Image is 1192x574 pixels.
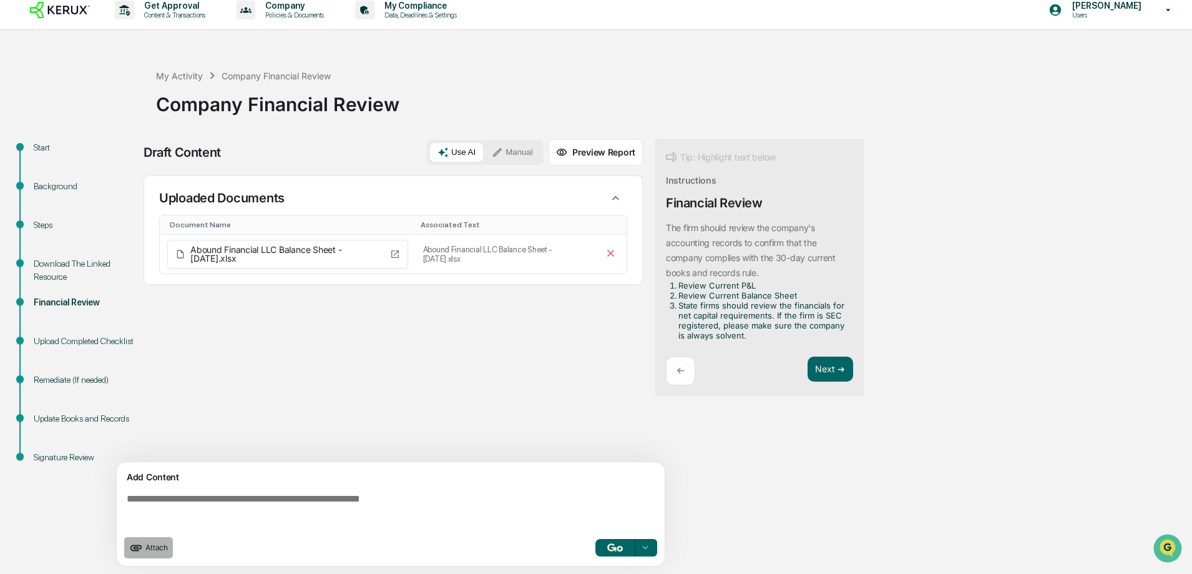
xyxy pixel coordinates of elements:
[103,157,155,170] span: Attestations
[190,245,385,263] span: Abound Financial LLC Balance Sheet - [DATE].xlsx
[34,257,136,284] div: Download The Linked Resource
[34,451,136,464] div: Signature Review
[34,374,136,387] div: Remediate (If needed)
[134,1,212,11] p: Get Approval
[212,99,227,114] button: Start new chat
[34,219,136,232] div: Steps
[12,26,227,46] p: How can we help?
[666,150,776,165] div: Tip: Highlight text below
[666,195,763,210] div: Financial Review
[159,191,285,205] p: Uploaded Documents
[42,108,158,118] div: We're available if you need us!
[595,539,635,557] button: Go
[430,143,483,162] button: Use AI
[808,357,853,382] button: Next ➔
[34,141,136,154] div: Start
[34,180,136,193] div: Background
[170,220,411,229] div: Toggle SortBy
[374,1,463,11] p: My Compliance
[156,83,1186,116] div: Company Financial Review
[549,139,643,166] button: Preview Report
[222,71,331,81] div: Company Financial Review
[421,220,590,229] div: Toggle SortBy
[88,211,151,221] a: Powered byPylon
[30,2,90,19] img: logo
[255,11,330,19] p: Policies & Documents
[12,182,22,192] div: 🔎
[124,470,657,485] div: Add Content
[1062,1,1148,11] p: [PERSON_NAME]
[678,300,848,340] li: State firms should review the financials for net capital requirements. If the firm is SEC registe...
[85,152,160,175] a: 🗄️Attestations
[124,212,151,221] span: Pylon
[678,280,848,290] li: Review Current P&L
[12,96,35,118] img: 1746055101610-c473b297-6a78-478c-a979-82029cc54cd1
[7,176,84,199] a: 🔎Data Lookup
[677,365,685,377] p: ←
[25,181,79,194] span: Data Lookup
[1152,533,1186,567] iframe: Open customer support
[134,11,212,19] p: Content & Transactions
[678,290,848,300] li: Review Current Balance Sheet
[666,222,836,278] p: The firm should review the company's accounting records to confirm that the company complies with...
[156,71,203,81] div: My Activity
[374,11,463,19] p: Data, Deadlines & Settings
[602,245,619,264] button: Remove file
[666,175,716,186] div: Instructions
[124,537,173,558] button: upload document
[416,235,595,274] td: Abound Financial LLC Balance Sheet - [DATE].xlsx
[34,296,136,309] div: Financial Review
[42,96,205,108] div: Start new chat
[1062,11,1148,19] p: Users
[484,143,540,162] button: Manual
[607,543,622,552] img: Go
[34,335,136,348] div: Upload Completed Checklist
[12,159,22,169] div: 🖐️
[25,157,81,170] span: Preclearance
[7,152,85,175] a: 🖐️Preclearance
[145,543,168,552] span: Attach
[34,412,136,425] div: Update Books and Records
[144,145,221,160] div: Draft Content
[90,159,100,169] div: 🗄️
[255,1,330,11] p: Company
